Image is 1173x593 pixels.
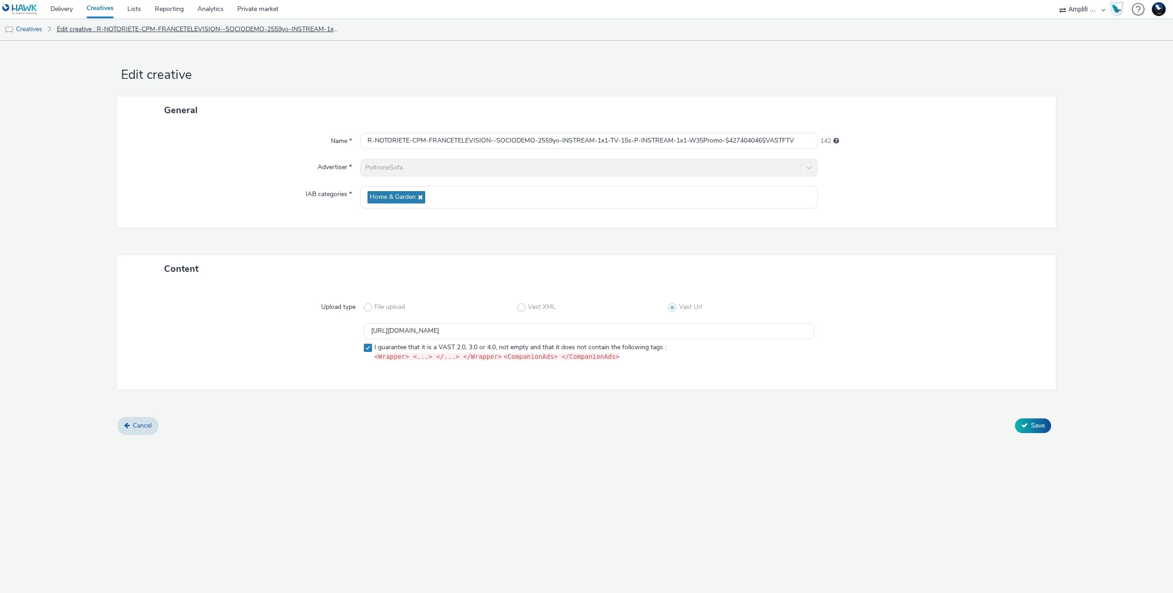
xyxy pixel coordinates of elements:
[1152,2,1166,16] img: Support Hawk
[374,302,405,312] span: File upload
[1110,2,1127,16] a: Hawk Academy
[360,133,818,149] input: Name
[370,193,416,201] span: Home & Garden
[1031,421,1045,430] span: Save
[164,104,197,116] span: General
[5,25,14,34] img: tv
[833,137,839,146] div: Maximum 255 characters
[314,159,356,172] label: Advertiser *
[117,417,159,434] a: Cancel
[374,353,502,360] code: <Wrapper> <...> </...> </Wrapper>
[52,18,345,40] a: Edit creative : R-NOTORIETE-CPM-FRANCETELEVISION--SOCIODEMO-2559yo-INSTREAM-1x1-TV-15s-P-INSTREAM...
[679,302,702,312] span: Vast Url
[1110,2,1124,16] img: Hawk Academy
[364,323,814,339] input: Vast URL
[117,66,1056,84] h1: Edit creative
[374,343,666,362] span: I guarantee that it is a VAST 2.0, 3.0 or 4.0, not empty and that it does not contain the followi...
[504,353,619,360] code: <CompanionAds> </CompanionAds>
[820,137,831,146] span: 142
[327,133,356,146] label: Name *
[133,421,152,430] span: Cancel
[528,302,556,312] span: Vast XML
[2,4,38,15] img: undefined Logo
[164,263,198,275] span: Content
[302,186,356,199] label: IAB categories *
[1015,418,1051,433] button: Save
[318,299,359,312] label: Upload type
